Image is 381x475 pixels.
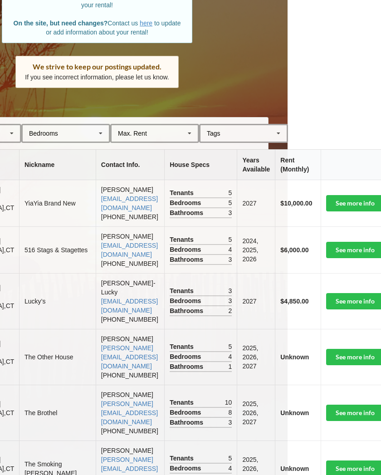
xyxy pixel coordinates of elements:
td: The Brothel [19,385,96,441]
th: Years Available [237,150,275,180]
td: [PERSON_NAME] [PHONE_NUMBER] [96,180,164,226]
b: On the site, but need changes? [14,20,108,27]
span: 1 [229,362,232,371]
div: Max. Rent [118,130,147,137]
td: 2027 [237,180,275,226]
td: [PERSON_NAME] [PHONE_NUMBER] [96,329,164,385]
span: 3 [229,255,232,264]
a: [PERSON_NAME][EMAIL_ADDRESS][DOMAIN_NAME] [101,400,158,426]
b: Unknown [280,465,309,472]
div: Tags [205,128,234,139]
a: [EMAIL_ADDRESS][DOMAIN_NAME] [101,195,158,211]
a: here [140,20,152,27]
span: 4 [229,245,232,254]
span: 5 [229,342,232,351]
span: Tenants [170,342,196,351]
p: If you see incorrect information, please let us know. [25,73,169,82]
td: [PERSON_NAME] [PHONE_NUMBER] [96,226,164,273]
span: 4 [229,352,232,361]
span: 3 [229,286,232,295]
a: [EMAIL_ADDRESS][DOMAIN_NAME] [101,298,158,314]
th: Nickname [19,150,96,180]
span: Bathrooms [170,208,205,217]
td: 2024, 2025, 2026 [237,226,275,273]
span: Contact us to update or add information about your rental! [14,20,181,36]
th: Contact Info. [96,150,164,180]
span: 5 [229,454,232,463]
span: Bedrooms [170,464,203,473]
b: $10,000.00 [280,200,312,207]
td: 2025, 2026, 2027 [237,385,275,441]
span: Tenants [170,454,196,463]
a: [EMAIL_ADDRESS][DOMAIN_NAME] [101,242,158,258]
div: We strive to keep our postings updated. [25,62,169,71]
span: 5 [229,235,232,244]
span: Bathrooms [170,306,205,315]
span: Tenants [170,235,196,244]
th: Rent (Monthly) [275,150,321,180]
span: 5 [229,188,232,197]
span: Tenants [170,398,196,407]
span: Bedrooms [170,408,203,417]
span: 2 [229,306,232,315]
span: Bedrooms [170,296,203,305]
th: House Specs [164,150,237,180]
span: Tenants [170,188,196,197]
td: YiaYia Brand New [19,180,96,226]
td: [PERSON_NAME] [PHONE_NUMBER] [96,385,164,441]
b: Unknown [280,353,309,361]
td: The Other House [19,329,96,385]
b: $6,000.00 [280,246,308,254]
b: $4,850.00 [280,298,308,305]
td: 516 Stags & Stagettes [19,226,96,273]
td: 2027 [237,273,275,329]
span: Bathrooms [170,362,205,371]
span: Bedrooms [170,352,203,361]
span: Bathrooms [170,255,205,264]
span: 10 [225,398,232,407]
td: Lucky’s [19,273,96,329]
span: 3 [229,418,232,427]
a: [PERSON_NAME][EMAIL_ADDRESS][DOMAIN_NAME] [101,344,158,370]
span: Bedrooms [170,245,203,254]
span: Bedrooms [170,198,203,207]
span: 5 [229,198,232,207]
span: Tenants [170,286,196,295]
td: 2025, 2026, 2027 [237,329,275,385]
span: 3 [229,296,232,305]
div: Bedrooms [29,130,58,137]
b: Unknown [280,409,309,416]
span: 8 [229,408,232,417]
span: Bathrooms [170,418,205,427]
span: 3 [229,208,232,217]
td: [PERSON_NAME]-Lucky [PHONE_NUMBER] [96,273,164,329]
span: 4 [229,464,232,473]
